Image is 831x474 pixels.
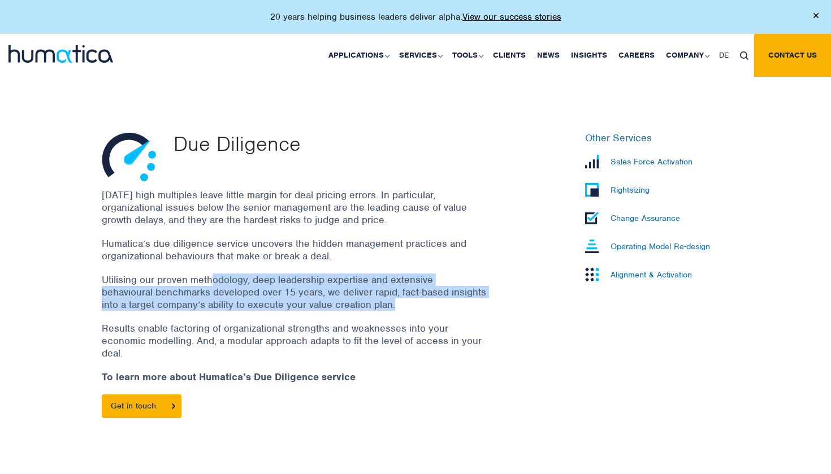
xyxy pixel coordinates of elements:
[102,132,157,181] img: Due Diligence
[565,34,613,77] a: Insights
[102,394,181,418] a: Get in touch
[585,132,729,145] h6: Other Services
[740,51,748,60] img: search_icon
[172,403,175,408] img: arrowicon
[611,241,710,251] p: Operating Model Re-design
[585,155,599,168] img: Sales Force Activation
[713,34,734,77] a: DE
[611,185,650,195] p: Rightsizing
[585,267,599,281] img: Alignment & Activation
[611,213,680,223] p: Change Assurance
[270,11,561,23] p: 20 years helping business leaders deliver alpha.
[102,371,356,383] strong: To learn more about Humatica’s Due Diligence service
[531,34,565,77] a: News
[102,273,486,311] p: Utilising our proven methodology, deep leadership expertise and extensive behavioural benchmarks ...
[611,156,692,167] p: Sales Force Activation
[102,322,486,359] p: Results enable factoring of organizational strengths and weaknesses into your economic modelling....
[719,50,729,60] span: DE
[174,132,514,155] p: Due Diligence
[660,34,713,77] a: Company
[585,183,599,197] img: Rightsizing
[102,237,486,262] p: Humatica’s due diligence service uncovers the hidden management practices and organizational beha...
[611,269,692,280] p: Alignment & Activation
[102,189,486,226] p: [DATE] high multiples leave little margin for deal pricing errors. In particular, organizational ...
[487,34,531,77] a: Clients
[323,34,393,77] a: Applications
[585,240,599,253] img: Operating Model Re-design
[613,34,660,77] a: Careers
[462,11,561,23] a: View our success stories
[447,34,487,77] a: Tools
[393,34,447,77] a: Services
[754,34,831,77] a: Contact us
[8,45,113,63] img: logo
[585,212,599,224] img: Change Assurance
